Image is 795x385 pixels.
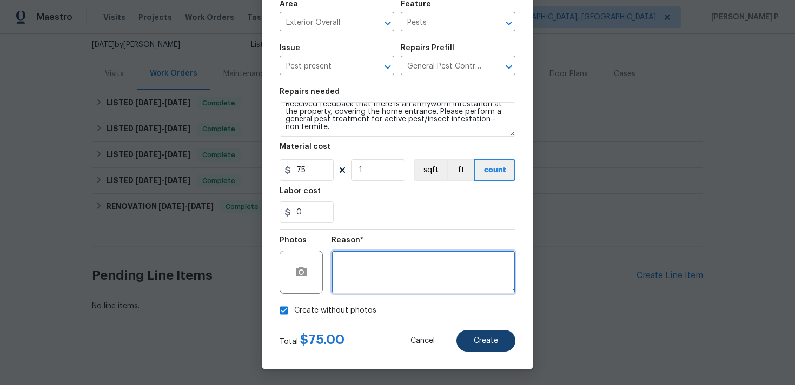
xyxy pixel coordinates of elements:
[280,334,345,347] div: Total
[280,44,300,52] h5: Issue
[280,237,307,244] h5: Photos
[501,16,516,31] button: Open
[456,330,515,352] button: Create
[280,102,515,137] textarea: Received feedback that there is an armyworm infestation at the property, covering the home entran...
[280,143,330,151] h5: Material cost
[280,88,340,96] h5: Repairs needed
[280,187,321,195] h5: Labor cost
[447,159,474,181] button: ft
[280,1,298,8] h5: Area
[401,1,431,8] h5: Feature
[294,305,376,316] span: Create without photos
[501,59,516,75] button: Open
[332,237,363,244] h5: Reason*
[300,333,345,346] span: $ 75.00
[414,159,447,181] button: sqft
[401,44,454,52] h5: Repairs Prefill
[380,16,395,31] button: Open
[410,337,435,345] span: Cancel
[474,159,515,181] button: count
[474,337,498,345] span: Create
[380,59,395,75] button: Open
[393,330,452,352] button: Cancel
